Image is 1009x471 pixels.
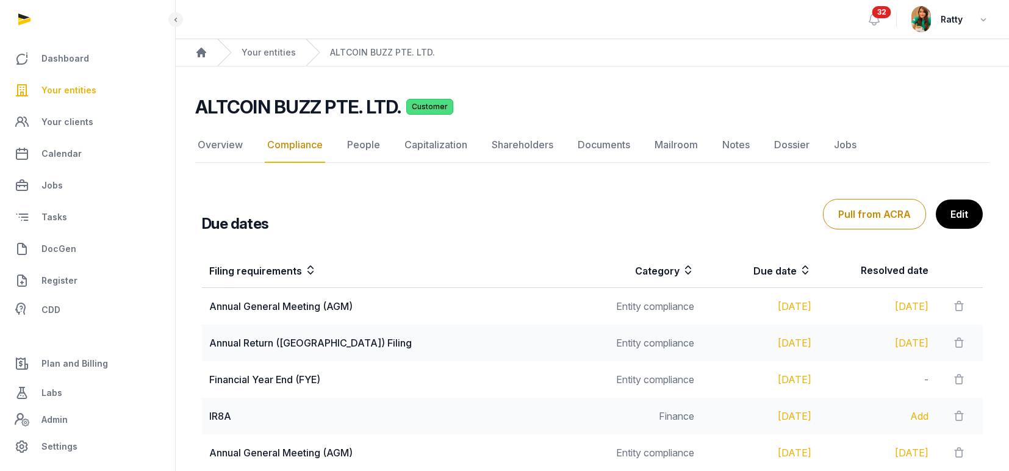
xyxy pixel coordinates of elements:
span: Register [41,273,77,288]
span: Your clients [41,115,93,129]
a: Your entities [10,76,165,105]
h3: Due dates [202,214,269,234]
a: Overview [195,128,245,163]
th: Due date [702,253,819,288]
a: Calendar [10,139,165,168]
span: Dashboard [41,51,89,66]
a: Your clients [10,107,165,137]
span: Your entities [41,83,96,98]
a: Settings [10,432,165,461]
div: Add [826,409,928,423]
div: [DATE] [709,372,811,387]
nav: Tabs [195,128,989,163]
td: Finance [584,398,702,434]
td: Entity compliance [584,361,702,398]
span: 32 [872,6,891,18]
a: Shareholders [489,128,556,163]
div: [DATE] [709,299,811,314]
span: Calendar [41,146,82,161]
th: Filing requirements [202,253,584,288]
a: Capitalization [402,128,470,163]
button: Pull from ACRA [823,199,926,229]
a: Dashboard [10,44,165,73]
a: CDD [10,298,165,322]
div: - [826,372,928,387]
div: IR8A [209,409,577,423]
a: Your entities [242,46,296,59]
nav: Breadcrumb [176,39,1009,67]
span: Plan and Billing [41,356,108,371]
a: Labs [10,378,165,408]
div: [DATE] [709,445,811,460]
span: CDD [41,303,60,317]
a: Compliance [265,128,325,163]
span: Tasks [41,210,67,225]
a: Edit [936,200,983,229]
span: Ratty [941,12,963,27]
div: Annual Return ([GEOGRAPHIC_DATA]) Filing [209,336,577,350]
a: ALTCOIN BUZZ PTE. LTD. [330,46,435,59]
a: Documents [575,128,633,163]
div: [DATE] [709,336,811,350]
a: Register [10,266,165,295]
span: Labs [41,386,62,400]
div: Financial Year End (FYE) [209,372,577,387]
div: [DATE] [826,445,928,460]
a: DocGen [10,234,165,264]
div: [DATE] [826,336,928,350]
a: Jobs [10,171,165,200]
span: Jobs [41,178,63,193]
h2: ALTCOIN BUZZ PTE. LTD. [195,96,401,118]
span: DocGen [41,242,76,256]
div: Annual General Meeting (AGM) [209,445,577,460]
span: Customer [406,99,453,115]
th: Category [584,253,702,288]
a: Mailroom [652,128,700,163]
a: Admin [10,408,165,432]
a: Dossier [772,128,812,163]
td: Entity compliance [584,288,702,325]
a: Plan and Billing [10,349,165,378]
td: Entity compliance [584,434,702,471]
a: Notes [720,128,752,163]
td: Entity compliance [584,325,702,361]
div: [DATE] [826,299,928,314]
div: [DATE] [709,409,811,423]
a: Tasks [10,203,165,232]
a: Jobs [831,128,859,163]
div: Annual General Meeting (AGM) [209,299,577,314]
a: People [345,128,382,163]
span: Admin [41,412,68,427]
img: avatar [911,6,931,32]
th: Resolved date [819,253,936,288]
span: Settings [41,439,77,454]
